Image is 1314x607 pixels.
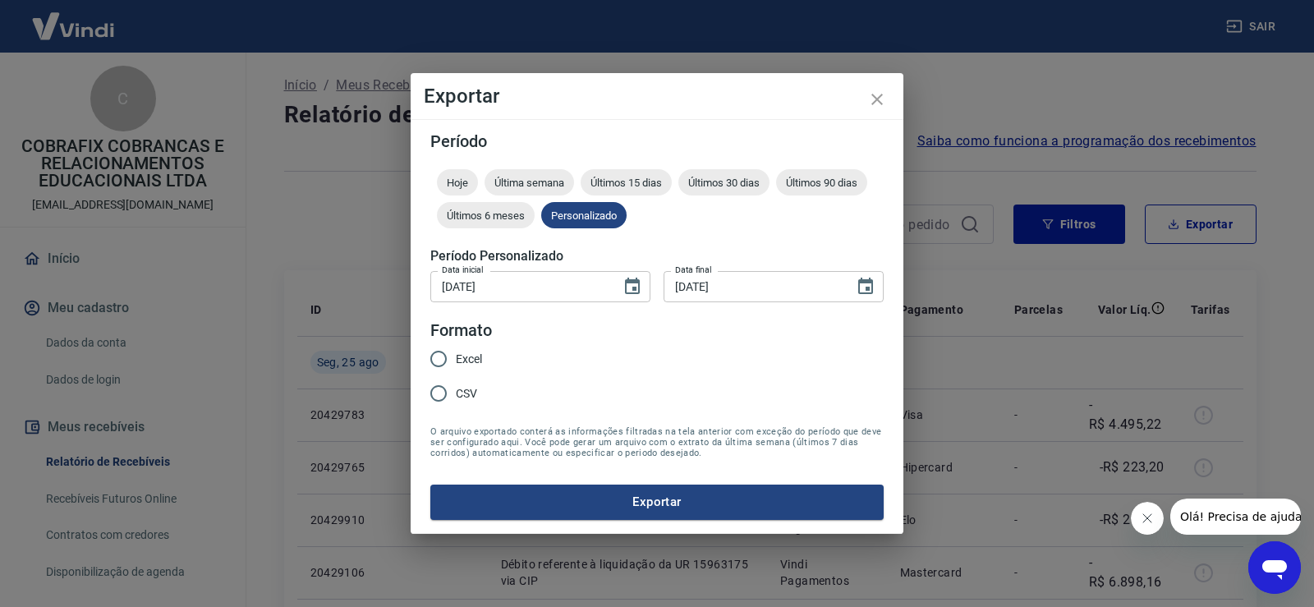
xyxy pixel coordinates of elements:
input: DD/MM/YYYY [430,271,609,301]
h5: Período Personalizado [430,248,884,264]
div: Últimos 90 dias [776,169,867,195]
span: Excel [456,351,482,368]
span: Olá! Precisa de ajuda? [10,11,138,25]
div: Personalizado [541,202,627,228]
h4: Exportar [424,86,890,106]
div: Últimos 6 meses [437,202,535,228]
legend: Formato [430,319,492,343]
span: Última semana [485,177,574,189]
div: Última semana [485,169,574,195]
label: Data inicial [442,264,484,276]
input: DD/MM/YYYY [664,271,843,301]
button: Choose date, selected date is 25 de ago de 2025 [849,270,882,303]
span: Personalizado [541,209,627,222]
div: Hoje [437,169,478,195]
iframe: Mensagem da empresa [1170,499,1301,535]
span: CSV [456,385,477,402]
span: Últimos 30 dias [678,177,770,189]
button: close [857,80,897,119]
span: Últimos 6 meses [437,209,535,222]
span: Últimos 90 dias [776,177,867,189]
span: Últimos 15 dias [581,177,672,189]
div: Últimos 30 dias [678,169,770,195]
span: Hoje [437,177,478,189]
label: Data final [675,264,712,276]
div: Últimos 15 dias [581,169,672,195]
h5: Período [430,133,884,149]
iframe: Fechar mensagem [1131,502,1164,535]
span: O arquivo exportado conterá as informações filtradas na tela anterior com exceção do período que ... [430,426,884,458]
iframe: Botão para abrir a janela de mensagens [1248,541,1301,594]
button: Exportar [430,485,884,519]
button: Choose date, selected date is 1 de ago de 2025 [616,270,649,303]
